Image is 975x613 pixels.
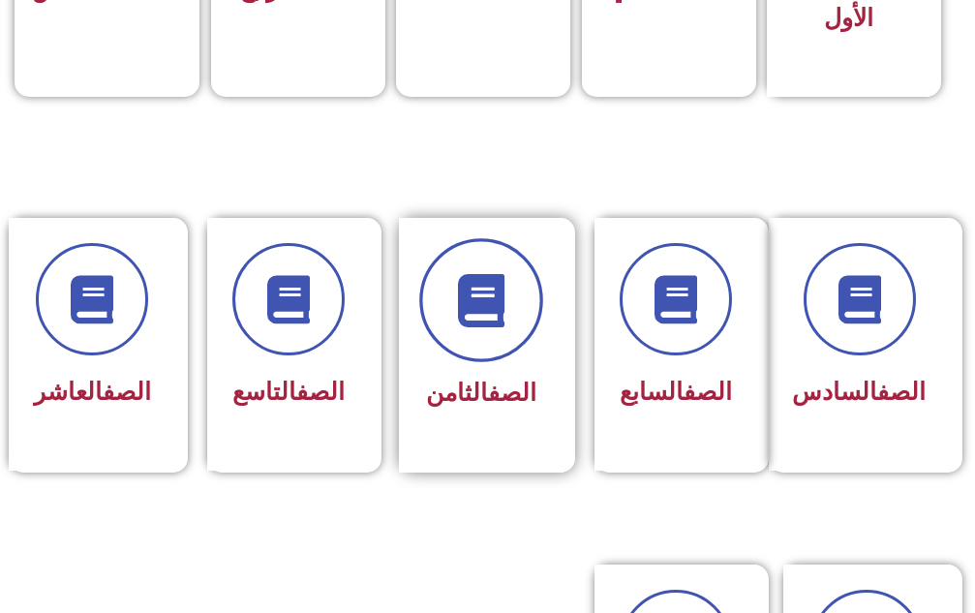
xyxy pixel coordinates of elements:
span: الثامن [426,379,536,407]
span: التاسع [232,378,345,406]
a: الصف [103,378,151,406]
a: الصف [684,378,732,406]
span: السابع [620,378,732,406]
a: الصف [488,379,536,407]
span: العاشر [34,378,151,406]
a: الصف [296,378,345,406]
span: السادس [792,378,926,406]
a: الصف [877,378,926,406]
